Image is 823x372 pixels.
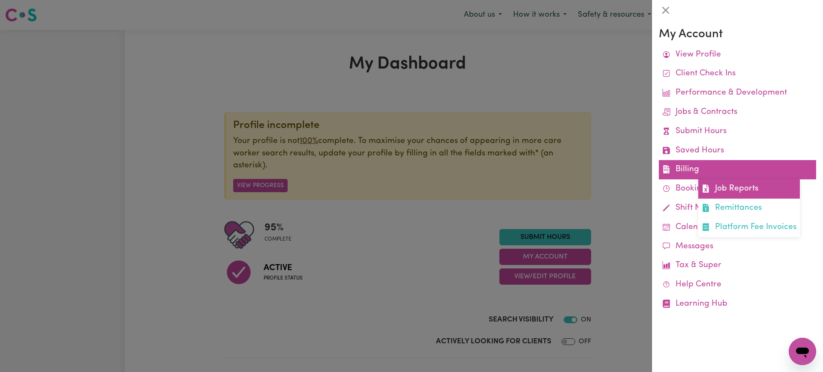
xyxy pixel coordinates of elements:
a: Remittances [698,199,800,218]
a: Learning Hub [659,295,816,314]
a: Saved Hours [659,141,816,161]
a: Client Check Ins [659,64,816,83]
a: BillingJob ReportsRemittancesPlatform Fee Invoices [659,160,816,179]
h3: My Account [659,27,816,42]
iframe: Button to launch messaging window [789,338,816,365]
a: View Profile [659,45,816,65]
a: Messages [659,237,816,256]
a: Calendar [659,218,816,237]
a: Help Centre [659,275,816,295]
a: Performance & Development [659,83,816,103]
a: Jobs & Contracts [659,103,816,122]
button: Close [659,3,673,17]
a: Platform Fee Invoices [698,218,800,237]
a: Tax & Super [659,256,816,275]
a: Shift Notes [659,199,816,218]
a: Bookings [659,179,816,199]
a: Submit Hours [659,122,816,141]
a: Job Reports [698,179,800,199]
